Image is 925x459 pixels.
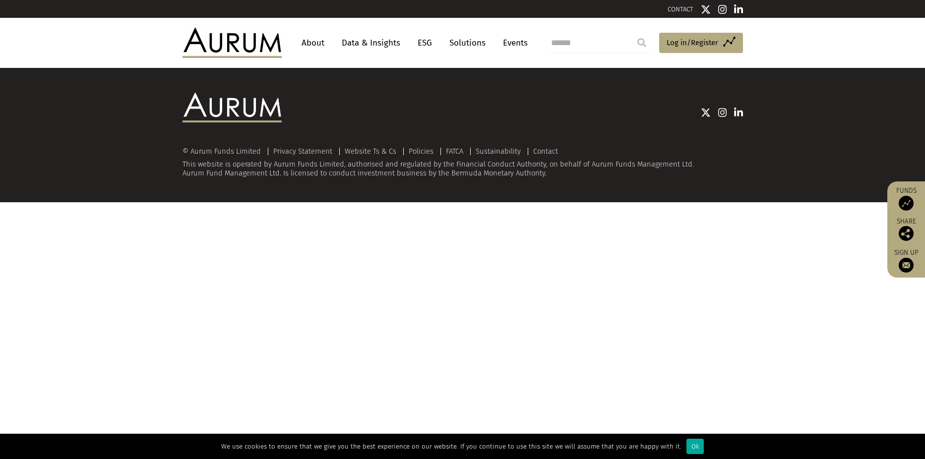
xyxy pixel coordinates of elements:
[734,4,743,14] img: Linkedin icon
[476,147,521,156] a: Sustainability
[183,93,282,122] img: Aurum Logo
[718,108,727,117] img: Instagram icon
[498,34,528,52] a: Events
[273,147,332,156] a: Privacy Statement
[701,4,711,14] img: Twitter icon
[668,5,693,13] a: CONTACT
[183,28,282,57] img: Aurum
[337,34,405,52] a: Data & Insights
[183,148,266,155] div: © Aurum Funds Limited
[183,147,743,177] div: This website is operated by Aurum Funds Limited, authorised and regulated by the Financial Conduc...
[632,33,652,53] input: Submit
[892,186,920,211] a: Funds
[446,147,463,156] a: FATCA
[413,34,437,52] a: ESG
[297,34,329,52] a: About
[701,108,711,117] img: Twitter icon
[533,147,558,156] a: Contact
[444,34,491,52] a: Solutions
[718,4,727,14] img: Instagram icon
[409,147,433,156] a: Policies
[667,37,718,49] span: Log in/Register
[734,108,743,117] img: Linkedin icon
[899,196,914,211] img: Access Funds
[659,33,743,54] a: Log in/Register
[345,147,396,156] a: Website Ts & Cs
